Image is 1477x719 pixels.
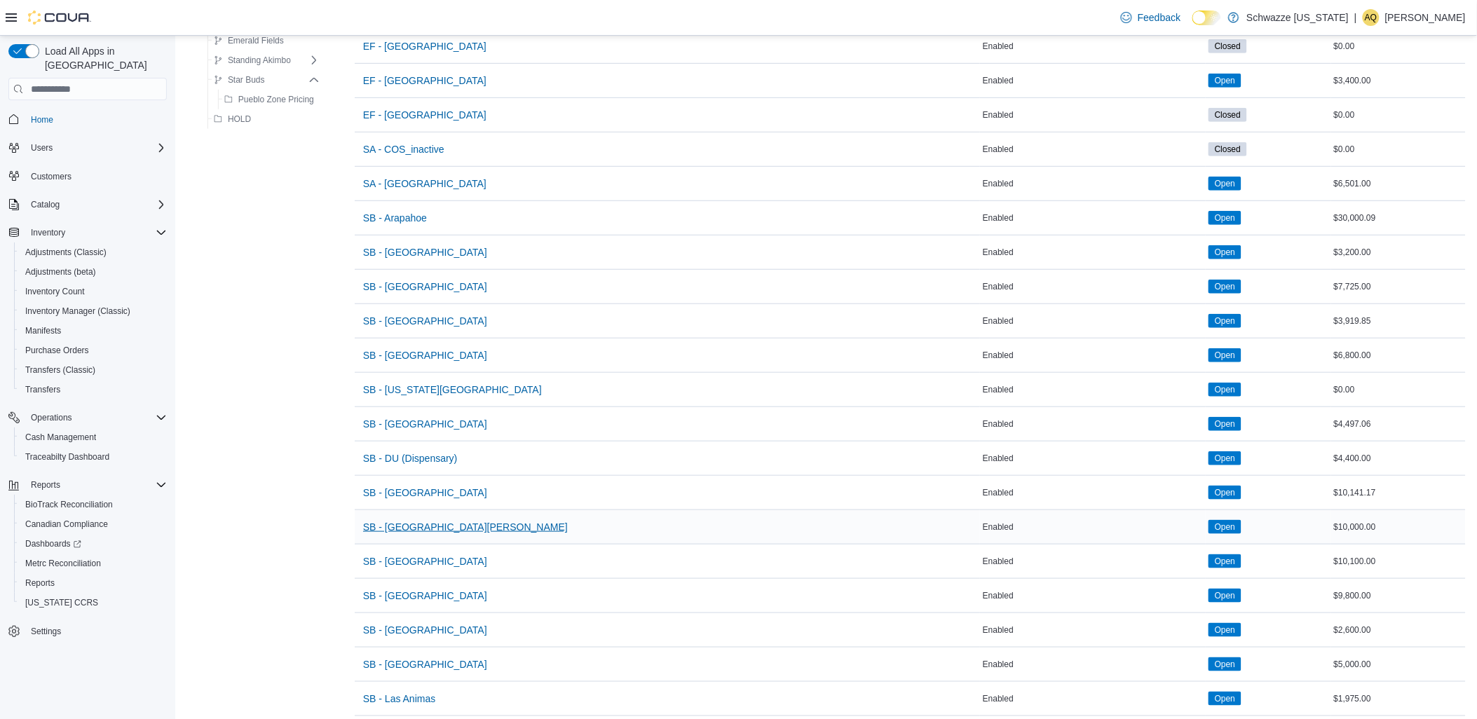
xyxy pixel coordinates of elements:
button: Customers [3,166,172,186]
nav: Complex example [8,103,167,678]
span: Standing Akimbo [228,55,291,66]
span: Closed [1209,142,1247,156]
span: Purchase Orders [20,342,167,359]
div: $3,200.00 [1331,244,1466,261]
span: Customers [31,171,72,182]
a: Dashboards [14,534,172,554]
span: Open [1215,383,1235,396]
div: Enabled [980,107,1206,123]
span: Open [1215,658,1235,671]
span: SB - [US_STATE][GEOGRAPHIC_DATA] [363,383,542,397]
span: Closed [1215,109,1241,121]
button: Manifests [14,321,172,341]
button: Transfers [14,380,172,399]
span: Closed [1215,143,1241,156]
span: Settings [25,622,167,640]
span: Inventory [25,224,167,241]
div: $2,600.00 [1331,622,1466,638]
button: SB - DU (Dispensary) [358,444,463,472]
a: Cash Management [20,429,102,446]
span: Open [1209,486,1241,500]
button: SB - Arapahoe [358,204,433,232]
span: Settings [31,626,61,637]
button: SB - [GEOGRAPHIC_DATA] [358,307,493,335]
span: Canadian Compliance [25,519,108,530]
span: Cash Management [25,432,96,443]
button: Cash Management [14,427,172,447]
span: Open [1215,555,1235,568]
div: Enabled [980,484,1206,501]
img: Cova [28,11,91,25]
span: EF - [GEOGRAPHIC_DATA] [363,108,486,122]
div: $0.00 [1331,107,1466,123]
div: Enabled [980,553,1206,570]
a: Metrc Reconciliation [20,555,107,572]
div: Enabled [980,519,1206,535]
div: Enabled [980,690,1206,707]
span: Open [1209,657,1241,671]
span: Open [1209,177,1241,191]
button: BioTrack Reconciliation [14,495,172,514]
span: AQ [1365,9,1377,26]
button: SB - [GEOGRAPHIC_DATA] [358,479,493,507]
span: Open [1215,589,1235,602]
span: EF - [GEOGRAPHIC_DATA] [363,74,486,88]
div: $4,497.06 [1331,416,1466,432]
div: Enabled [980,587,1206,604]
button: SB - [GEOGRAPHIC_DATA] [358,273,493,301]
a: Adjustments (beta) [20,263,102,280]
div: $6,501.00 [1331,175,1466,192]
span: Users [31,142,53,153]
a: Feedback [1115,4,1186,32]
span: BioTrack Reconciliation [20,496,167,513]
input: Dark Mode [1192,11,1222,25]
button: Inventory [25,224,71,241]
span: Customers [25,167,167,185]
div: Enabled [980,622,1206,638]
div: Enabled [980,381,1206,398]
span: SB - [GEOGRAPHIC_DATA] [363,245,487,259]
span: Open [1209,245,1241,259]
button: Users [3,138,172,158]
span: Open [1209,314,1241,328]
span: SB - Las Animas [363,692,436,706]
span: Open [1215,418,1235,430]
button: SA - [GEOGRAPHIC_DATA] [358,170,492,198]
a: Inventory Count [20,283,90,300]
span: SA - COS_inactive [363,142,444,156]
button: Reports [25,477,66,493]
span: Dashboards [25,538,81,549]
span: Open [1215,74,1235,87]
button: Canadian Compliance [14,514,172,534]
button: SB - [GEOGRAPHIC_DATA] [358,582,493,610]
div: $3,919.85 [1331,313,1466,329]
span: Reports [31,479,60,491]
a: Inventory Manager (Classic) [20,303,136,320]
a: Manifests [20,322,67,339]
div: Enabled [980,278,1206,295]
span: Open [1209,348,1241,362]
div: $10,141.17 [1331,484,1466,501]
button: Reports [14,573,172,593]
div: $1,975.00 [1331,690,1466,707]
button: Emerald Fields [208,32,290,49]
div: $0.00 [1331,38,1466,55]
span: Pueblo Zone Pricing [238,94,314,105]
button: Traceabilty Dashboard [14,447,172,467]
span: Load All Apps in [GEOGRAPHIC_DATA] [39,44,167,72]
button: Settings [3,621,172,641]
span: Closed [1209,108,1247,122]
div: Enabled [980,38,1206,55]
span: SB - [GEOGRAPHIC_DATA] [363,280,487,294]
span: Open [1215,315,1235,327]
button: Reports [3,475,172,495]
span: HOLD [228,114,251,125]
span: Open [1215,692,1235,705]
span: Closed [1215,40,1241,53]
span: Open [1209,211,1241,225]
button: Star Buds [208,71,271,88]
span: Reports [20,575,167,591]
span: SB - [GEOGRAPHIC_DATA][PERSON_NAME] [363,520,568,534]
span: Open [1215,452,1235,465]
button: Standing Akimbo [208,52,297,69]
